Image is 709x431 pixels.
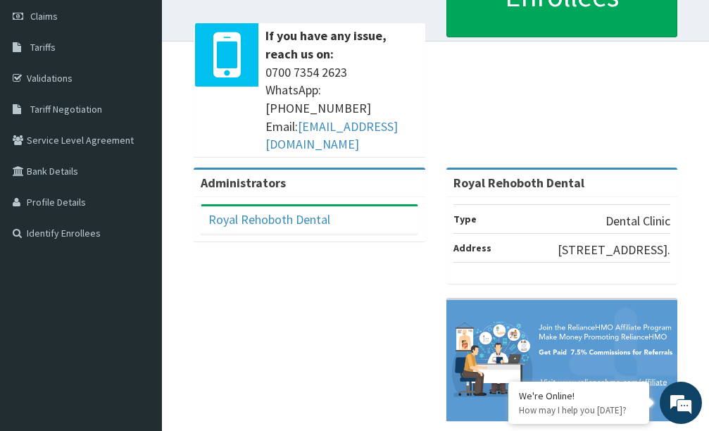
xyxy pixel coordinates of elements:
div: We're Online! [519,389,639,402]
p: How may I help you today? [519,404,639,416]
a: [EMAIL_ADDRESS][DOMAIN_NAME] [265,118,398,153]
img: provider-team-banner.png [446,300,678,421]
b: Type [453,213,477,225]
b: Administrators [201,175,286,191]
span: Claims [30,10,58,23]
span: Tariffs [30,41,56,54]
b: If you have any issue, reach us on: [265,27,387,62]
p: Dental Clinic [606,212,670,230]
p: [STREET_ADDRESS]. [558,241,670,259]
strong: Royal Rehoboth Dental [453,175,584,191]
span: Tariff Negotiation [30,103,102,115]
span: 0700 7354 2623 WhatsApp: [PHONE_NUMBER] Email: [265,63,418,154]
a: Royal Rehoboth Dental [208,211,330,227]
b: Address [453,242,491,254]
